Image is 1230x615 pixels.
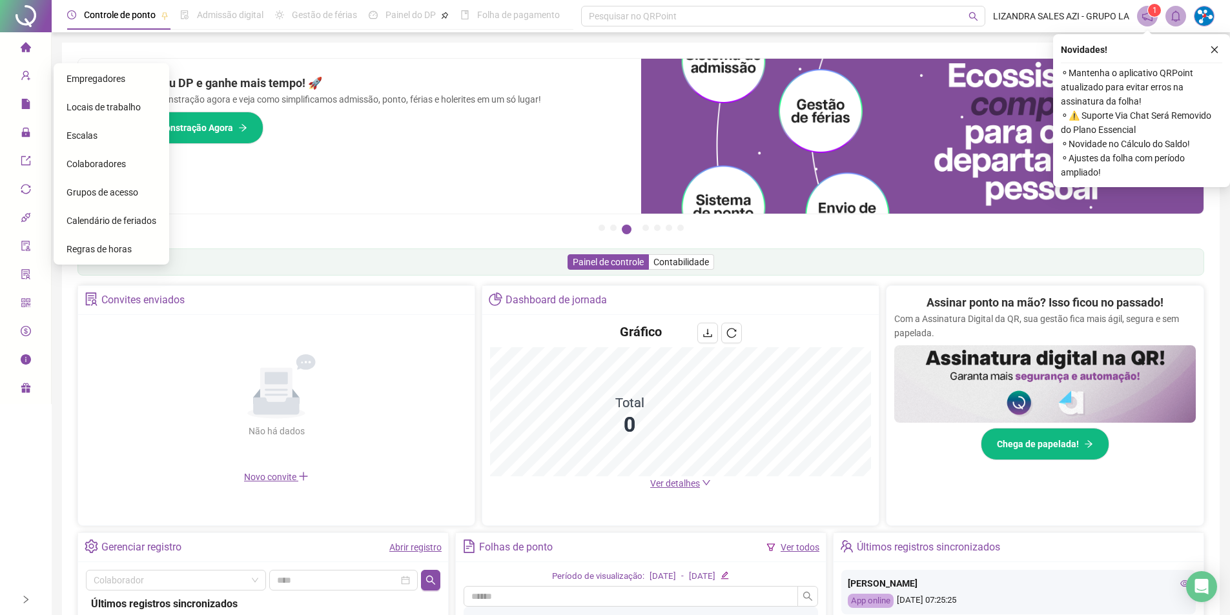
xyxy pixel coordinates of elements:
a: Abrir registro [389,542,442,552]
span: eye [1180,579,1189,588]
span: solution [85,292,98,306]
span: search [969,12,978,21]
span: Painel de controle [573,257,644,267]
span: ⚬ Novidade no Cálculo do Saldo! [1061,137,1222,151]
sup: 1 [1148,4,1161,17]
button: 1 [599,225,605,231]
button: Agendar Demonstração Agora [94,112,263,144]
span: Controle de ponto [84,10,156,20]
span: Agendar Demonstração Agora [110,121,233,135]
span: ⚬ Ajustes da folha com período ampliado! [1061,151,1222,179]
span: bell [1170,10,1182,22]
span: info-circle [21,348,31,374]
span: audit [21,235,31,261]
span: Calendário de feriados [67,216,156,226]
div: [DATE] 07:25:25 [848,594,1189,609]
span: export [21,150,31,176]
button: 5 [654,225,661,231]
span: ⚬ ⚠️ Suporte Via Chat Será Removido do Plano Essencial [1061,108,1222,137]
div: [DATE] [689,570,715,583]
span: Locais de trabalho [67,102,141,112]
span: Empregadores [67,74,125,84]
button: 2 [610,225,617,231]
span: dollar [21,320,31,346]
span: sun [275,10,284,19]
span: api [21,207,31,232]
span: LIZANDRA SALES AZI - GRUPO LA [993,9,1129,23]
div: Folhas de ponto [479,536,553,558]
span: right [21,595,30,604]
div: Últimos registros sincronizados [857,536,1000,558]
img: banner%2Fd57e337e-a0d3-4837-9615-f134fc33a8e6.png [641,59,1204,214]
span: Regras de horas [67,244,132,254]
a: Ver detalhes down [650,478,711,489]
span: close [1210,45,1219,54]
button: 7 [677,225,684,231]
span: arrow-right [238,123,247,132]
button: 6 [666,225,672,231]
div: App online [848,594,894,609]
span: Escalas [67,130,97,141]
span: clock-circle [67,10,76,19]
div: Gerenciar registro [101,536,181,558]
span: ⚬ Mantenha o aplicativo QRPoint atualizado para evitar erros na assinatura da folha! [1061,66,1222,108]
a: Ver todos [781,542,819,552]
span: file-text [462,539,476,553]
span: book [460,10,469,19]
span: Novo convite [244,472,309,482]
span: edit [721,571,729,580]
img: 51907 [1194,6,1214,26]
span: Gestão de férias [292,10,357,20]
span: Admissão digital [197,10,263,20]
div: - [681,570,684,583]
span: download [702,328,713,338]
img: banner%2F02c71560-61a6-44d4-94b9-c8ab97240462.png [894,345,1196,423]
button: 4 [642,225,649,231]
span: team [840,539,854,553]
span: search [803,591,813,601]
p: Com a Assinatura Digital da QR, sua gestão fica mais ágil, segura e sem papelada. [894,312,1196,340]
span: solution [21,263,31,289]
div: [DATE] [650,570,676,583]
span: 1 [1153,6,1157,15]
span: setting [85,539,98,553]
span: file-done [180,10,189,19]
span: Novidades ! [1061,43,1107,57]
h2: Automatize seu DP e ganhe mais tempo! 🚀 [94,74,626,92]
span: down [702,478,711,487]
span: Grupos de acesso [67,187,138,197]
span: qrcode [21,292,31,318]
span: sync [21,178,31,204]
span: search [425,575,436,585]
h2: Assinar ponto na mão? Isso ficou no passado! [927,294,1163,312]
span: Folha de pagamento [477,10,560,20]
span: lock [21,121,31,147]
span: user-add [21,65,31,90]
div: Convites enviados [101,289,185,311]
div: Open Intercom Messenger [1186,571,1217,602]
span: file [21,93,31,119]
span: Colaboradores [67,159,126,169]
div: [PERSON_NAME] [848,576,1189,590]
p: Agende uma demonstração agora e veja como simplificamos admissão, ponto, férias e holerites em um... [94,92,626,106]
span: plus [298,471,309,481]
span: Contabilidade [653,257,709,267]
div: Últimos registros sincronizados [91,596,435,612]
span: pushpin [441,12,449,19]
button: Chega de papelada! [981,428,1109,460]
span: dashboard [369,10,378,19]
span: Chega de papelada! [997,437,1079,451]
span: Ver detalhes [650,478,700,489]
span: notification [1142,10,1153,22]
span: reload [726,328,737,338]
span: gift [21,377,31,403]
span: filter [766,543,775,552]
h4: Gráfico [620,323,662,341]
span: pushpin [161,12,169,19]
span: pie-chart [489,292,502,306]
div: Período de visualização: [552,570,644,583]
span: arrow-right [1084,439,1093,449]
span: home [21,36,31,62]
div: Não há dados [217,424,336,438]
span: Painel do DP [385,10,436,20]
